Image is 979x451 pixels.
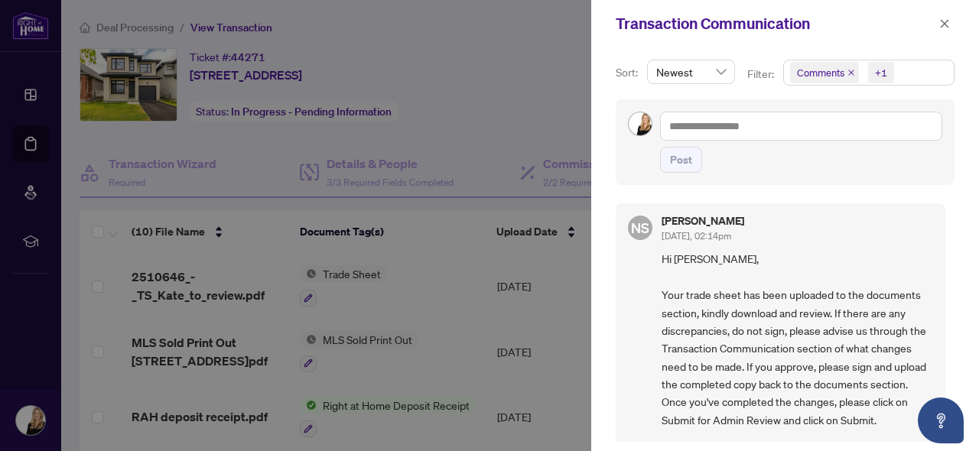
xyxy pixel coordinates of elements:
span: Newest [656,60,726,83]
h5: [PERSON_NAME] [662,216,744,226]
span: NS [631,217,649,238]
img: Profile Icon [629,112,652,135]
span: Comments [790,62,859,83]
button: Post [660,147,702,173]
span: close [847,69,855,76]
span: Comments [797,65,844,80]
p: Filter: [747,66,776,83]
button: Open asap [918,397,964,443]
div: +1 [875,65,887,80]
div: Transaction Communication [616,12,935,35]
span: close [939,18,950,29]
span: [DATE], 02:14pm [662,230,731,242]
p: Sort: [616,64,641,81]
